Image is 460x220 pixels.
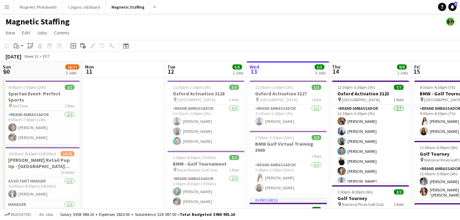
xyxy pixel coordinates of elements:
[312,85,321,90] span: 1/1
[420,207,457,212] span: 5:30pm-10:30pm (5h)
[167,161,244,167] h3: BMW - Golf Tournament
[233,70,243,75] div: 2 Jobs
[54,30,70,36] span: Comms
[337,189,373,195] span: 2:00pm-8:00pm (6h)
[250,197,327,203] div: In progress
[397,70,408,75] div: 2 Jobs
[255,85,293,90] span: 11:00am-2:00pm (3h)
[84,67,94,75] span: 11
[413,67,420,75] span: 15
[173,85,211,90] span: 11:30am-2:30pm (3h)
[420,145,458,150] span: 11:00am-5:00pm (6h)
[65,64,79,70] span: 16/17
[250,81,327,128] app-job-card: 11:00am-2:00pm (3h)1/1Oxford Activation 3127 [GEOGRAPHIC_DATA]1 RoleBrand Ambassador1/111:00am-2:...
[260,97,297,102] span: [GEOGRAPHIC_DATA]
[22,30,30,36] span: Edit
[250,161,327,195] app-card-role: Brand Ambassador2/22:00pm-2:30pm (30m)[PERSON_NAME][PERSON_NAME]
[229,97,239,102] span: 1 Role
[106,0,150,14] button: Magnetic Staffing
[11,212,31,217] span: Budgeted
[232,64,242,70] span: 5/5
[3,64,11,70] span: Sun
[394,85,404,90] span: 7/7
[65,85,74,90] span: 2/2
[61,170,74,175] span: 13 Roles
[331,67,341,75] span: 14
[167,105,244,148] app-card-role: Brand Ambassador3/311:30am-2:30pm (3h)[PERSON_NAME][PERSON_NAME][PERSON_NAME]
[229,85,239,90] span: 3/3
[85,64,94,70] span: Mon
[311,154,321,159] span: 1 Role
[37,30,47,36] span: Jobs
[177,167,217,172] span: Royal Mayfair Golf Club
[332,91,409,97] h3: Oxford Activation 3123
[3,28,18,37] a: View
[166,67,175,75] span: 12
[332,81,409,182] app-job-card: 12:30pm-3:30pm (3h)7/7Oxford Activation 3123 [GEOGRAPHIC_DATA]1 RoleBrand Ambassador7/712:30pm-3:...
[167,91,244,97] h3: Oxford Activation 3128
[255,207,291,212] span: 4:00pm-8:00pm (4h)
[420,85,456,90] span: 9:30am-4:30pm (7h)
[3,111,80,144] app-card-role: Brand Ambassador2/29:00am-7:00pm (10h)[PERSON_NAME][PERSON_NAME]
[8,85,46,90] span: 9:00am-7:00pm (10h)
[315,64,324,70] span: 5/5
[315,70,326,75] div: 3 Jobs
[14,0,63,14] button: Magnetic Photobooth
[250,105,327,128] app-card-role: Brand Ambassador1/111:00am-2:00pm (3h)[PERSON_NAME]
[167,64,175,70] span: Tue
[394,97,404,102] span: 1 Role
[312,207,321,212] span: 2/2
[250,141,327,153] h3: BMW Golf Virtual Training 3069
[448,3,457,11] a: 5
[332,105,409,188] app-card-role: Brand Ambassador7/712:30pm-3:30pm (3h)[PERSON_NAME][PERSON_NAME][PERSON_NAME][PERSON_NAME][PERSON...
[229,167,239,172] span: 1 Role
[66,70,79,75] div: 3 Jobs
[394,189,404,195] span: 2/2
[19,28,33,37] a: Edit
[332,64,341,70] span: Thu
[3,211,32,218] button: Budgeted
[312,135,321,140] span: 2/2
[255,135,294,140] span: 2:00pm-2:30pm (30m)
[43,54,50,59] div: EDT
[414,64,420,70] span: Fri
[64,103,74,108] span: 1 Role
[332,195,409,201] h3: Golf Tourney
[446,18,454,26] app-user-avatar: Bianca Fantauzzi
[342,202,384,207] span: National Pines Golf Club
[61,151,74,156] span: 12/13
[249,67,259,75] span: 13
[63,0,106,14] button: Calgary Job Board
[6,53,21,60] div: [DATE]
[13,103,28,108] span: Red Deer
[250,64,259,70] span: Wed
[167,81,244,148] app-job-card: 11:30am-2:30pm (3h)3/3Oxford Activation 3128 [GEOGRAPHIC_DATA]1 RoleBrand Ambassador3/311:30am-2:...
[250,91,327,97] h3: Oxford Activation 3127
[3,157,80,169] h3: [PERSON_NAME] Retail Pop Up - [GEOGRAPHIC_DATA] #3060
[397,64,407,70] span: 9/9
[34,28,50,37] a: Jobs
[2,67,11,75] span: 10
[51,28,72,37] a: Comms
[3,91,80,103] h3: Spartan Event- Perfect Sports
[6,17,70,27] h1: Magnetic Staffing
[337,85,375,90] span: 12:30pm-3:30pm (3h)
[23,54,40,59] span: Week 33
[3,81,80,144] app-job-card: 9:00am-7:00pm (10h)2/2Spartan Event- Perfect Sports Red Deer1 RoleBrand Ambassador2/29:00am-7:00p...
[342,97,380,102] span: [GEOGRAPHIC_DATA]
[250,131,327,195] app-job-card: 2:00pm-2:30pm (30m)2/2BMW Golf Virtual Training 30691 RoleBrand Ambassador2/22:00pm-2:30pm (30m)[...
[38,212,54,217] span: All jobs
[6,30,15,36] span: View
[180,212,235,217] span: Total Budgeted $986 991.16
[229,155,239,160] span: 2/2
[167,151,244,208] div: 1:00pm-8:30pm (7h30m)2/2BMW - Golf Tournament Royal Mayfair Golf Club1 RoleBrand Ambassador2/21:0...
[8,151,56,156] span: 10:00am-8:30pm (10h30m)
[454,2,457,6] span: 5
[167,175,244,208] app-card-role: Brand Ambassador2/21:00pm-8:30pm (7h30m)[PERSON_NAME][PERSON_NAME]
[3,177,80,201] app-card-role: Assistant Manger1/110:00am-8:30pm (10h30m)[PERSON_NAME]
